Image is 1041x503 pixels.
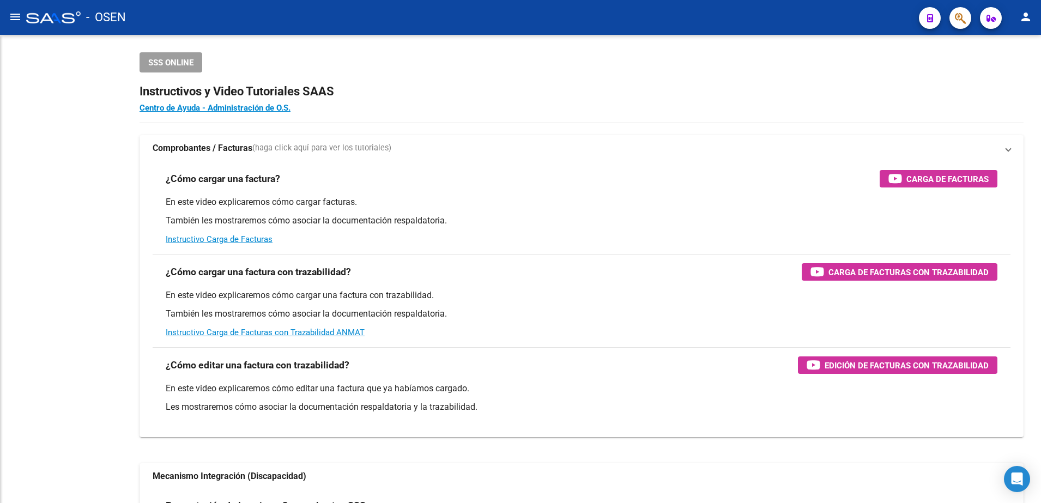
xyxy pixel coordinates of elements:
button: Carga de Facturas con Trazabilidad [802,263,997,281]
p: Les mostraremos cómo asociar la documentación respaldatoria y la trazabilidad. [166,401,997,413]
span: SSS ONLINE [148,58,193,68]
a: Centro de Ayuda - Administración de O.S. [140,103,290,113]
a: Instructivo Carga de Facturas con Trazabilidad ANMAT [166,328,365,337]
span: - OSEN [86,5,126,29]
button: Edición de Facturas con Trazabilidad [798,356,997,374]
h3: ¿Cómo cargar una factura? [166,171,280,186]
button: SSS ONLINE [140,52,202,72]
mat-expansion-panel-header: Mecanismo Integración (Discapacidad) [140,463,1024,489]
p: También les mostraremos cómo asociar la documentación respaldatoria. [166,215,997,227]
div: Open Intercom Messenger [1004,466,1030,492]
mat-expansion-panel-header: Comprobantes / Facturas(haga click aquí para ver los tutoriales) [140,135,1024,161]
p: En este video explicaremos cómo cargar una factura con trazabilidad. [166,289,997,301]
p: En este video explicaremos cómo editar una factura que ya habíamos cargado. [166,383,997,395]
div: Comprobantes / Facturas(haga click aquí para ver los tutoriales) [140,161,1024,437]
span: Carga de Facturas [906,172,989,186]
p: En este video explicaremos cómo cargar facturas. [166,196,997,208]
h3: ¿Cómo cargar una factura con trazabilidad? [166,264,351,280]
mat-icon: menu [9,10,22,23]
strong: Mecanismo Integración (Discapacidad) [153,470,306,482]
a: Instructivo Carga de Facturas [166,234,273,244]
strong: Comprobantes / Facturas [153,142,252,154]
p: También les mostraremos cómo asociar la documentación respaldatoria. [166,308,997,320]
span: (haga click aquí para ver los tutoriales) [252,142,391,154]
span: Carga de Facturas con Trazabilidad [828,265,989,279]
span: Edición de Facturas con Trazabilidad [825,359,989,372]
button: Carga de Facturas [880,170,997,187]
h2: Instructivos y Video Tutoriales SAAS [140,81,1024,102]
mat-icon: person [1019,10,1032,23]
h3: ¿Cómo editar una factura con trazabilidad? [166,357,349,373]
